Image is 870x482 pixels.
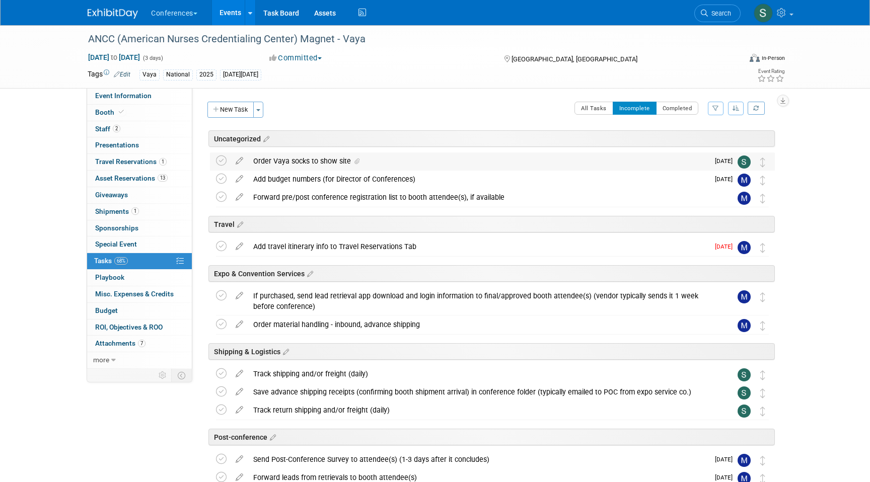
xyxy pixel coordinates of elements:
a: edit [231,387,248,396]
img: Marygrace LeGros [738,241,751,254]
span: 1 [159,158,167,166]
div: Post-conference [208,429,775,445]
div: If purchased, send lead retrieval app download and login information to final/approved booth atte... [248,287,717,315]
span: 7 [138,340,146,347]
a: Edit sections [235,219,243,229]
i: Move task [760,292,765,302]
span: Playbook [95,273,124,281]
span: Special Event [95,240,137,248]
span: to [109,53,119,61]
span: Travel Reservations [95,157,167,166]
img: Marygrace LeGros [738,319,751,332]
div: Expo & Convention Services [208,265,775,282]
i: Move task [760,194,765,203]
span: 13 [158,174,168,182]
a: Staff2 [87,121,192,137]
a: Search [694,5,741,22]
a: edit [231,193,248,202]
span: [DATE] [715,456,738,463]
button: Committed [266,53,326,63]
i: Move task [760,407,765,416]
span: Event Information [95,92,152,100]
a: Edit sections [261,133,269,143]
a: Sponsorships [87,220,192,236]
img: Marygrace LeGros [738,192,751,205]
i: Move task [760,157,765,167]
a: edit [231,473,248,482]
span: [DATE] [715,157,738,165]
span: Tasks [94,257,128,265]
span: Attachments [95,339,146,347]
td: Toggle Event Tabs [172,369,192,382]
a: Event Information [87,88,192,104]
a: Giveaways [87,187,192,203]
a: edit [231,156,248,166]
div: In-Person [761,54,785,62]
img: Sophie Buffo [754,4,773,23]
img: Sophie Buffo [738,368,751,381]
a: ROI, Objectives & ROO [87,319,192,336]
a: Budget [87,303,192,319]
span: [DATE] [715,243,738,250]
div: Send Post-Conference Survey to attendee(s) (1-3 days after it concludes) [248,451,709,468]
span: ROI, Objectives & ROO [95,323,163,331]
span: Sponsorships [95,224,138,232]
div: Add budget numbers (for Director of Conferences) [248,171,709,188]
div: Save advance shipping receipts (confirming booth shipment arrival) in conference folder (typicall... [248,383,717,400]
span: Asset Reservations [95,174,168,182]
a: edit [231,291,248,300]
button: All Tasks [574,102,613,115]
span: 68% [114,257,128,265]
a: Shipments1 [87,204,192,220]
div: Forward pre/post conference registration list to booth attendee(s), if available [248,189,717,206]
i: Move task [760,388,765,398]
a: Misc. Expenses & Credits [87,286,192,302]
img: Format-Inperson.png [750,54,760,62]
div: Vaya [139,69,160,80]
a: Edit [114,71,130,78]
span: 2 [113,125,120,132]
td: Personalize Event Tab Strip [154,369,172,382]
span: Misc. Expenses & Credits [95,290,174,298]
a: Edit sections [305,268,313,278]
a: edit [231,242,248,251]
img: Marygrace LeGros [738,454,751,467]
div: [DATE][DATE] [220,69,261,80]
a: Edit sections [280,346,289,356]
button: Incomplete [613,102,657,115]
img: Marygrace LeGros [738,174,751,187]
span: Search [708,10,731,17]
span: Shipments [95,207,139,215]
img: Sophie Buffo [738,386,751,399]
a: edit [231,175,248,184]
div: Event Format [681,52,785,67]
button: New Task [207,102,254,118]
i: Move task [760,370,765,380]
a: more [87,352,192,368]
a: Attachments7 [87,336,192,352]
span: [GEOGRAPHIC_DATA], [GEOGRAPHIC_DATA] [512,55,637,63]
a: edit [231,406,248,415]
img: ExhibitDay [88,9,138,19]
div: Track return shipping and/or freight (daily) [248,401,717,419]
td: Tags [88,69,130,81]
div: Travel [208,216,775,232]
a: Booth [87,105,192,121]
a: Travel Reservations1 [87,154,192,170]
div: 2025 [196,69,216,80]
span: Booth [95,108,126,116]
a: Special Event [87,236,192,253]
span: more [93,356,109,364]
a: Playbook [87,270,192,286]
div: Shipping & Logistics [208,343,775,360]
div: Order Vaya socks to show site [248,152,709,170]
span: [DATE] [DATE] [88,53,140,62]
span: Budget [95,306,118,314]
a: Asset Reservations13 [87,171,192,187]
a: edit [231,369,248,378]
div: National [163,69,193,80]
span: 1 [131,207,139,215]
span: Giveaways [95,191,128,199]
span: [DATE] [715,176,738,183]
a: edit [231,455,248,464]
